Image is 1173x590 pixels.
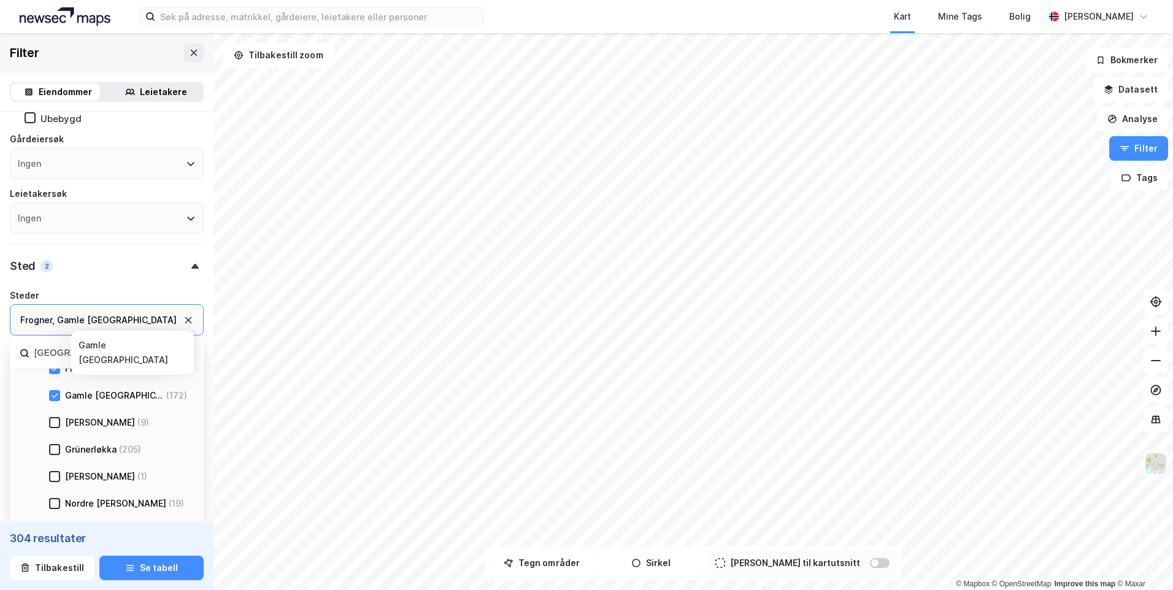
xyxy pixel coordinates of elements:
div: Gårdeiersøk [10,132,64,147]
div: Leietakersøk [10,186,67,201]
div: Gamle [GEOGRAPHIC_DATA] [57,313,177,328]
button: Tags [1111,166,1168,190]
div: Sted [10,259,36,274]
a: Mapbox [956,580,990,588]
div: Filter [10,43,39,63]
img: logo.a4113a55bc3d86da70a041830d287a7e.svg [20,7,110,26]
button: Filter [1109,136,1168,161]
button: Bokmerker [1085,48,1168,72]
div: Ubebygd [40,113,82,125]
a: Improve this map [1055,580,1115,588]
button: Se tabell [99,556,204,580]
iframe: Chat Widget [1112,531,1173,590]
div: Frogner , [20,313,55,328]
div: Leietakere [140,85,187,99]
button: Sirkel [599,551,703,575]
div: Mine Tags [938,9,982,24]
button: Analyse [1097,107,1168,131]
div: 304 resultater [10,531,204,546]
div: Steder [10,288,39,303]
div: Kontrollprogram for chat [1112,531,1173,590]
a: OpenStreetMap [992,580,1052,588]
div: Ingen [18,211,41,226]
div: [PERSON_NAME] [1064,9,1134,24]
input: Søk på adresse, matrikkel, gårdeiere, leietakere eller personer [155,7,483,26]
img: Z [1144,452,1167,475]
button: Tegn områder [490,551,594,575]
div: 2 [40,260,53,272]
button: Tilbakestill zoom [223,43,334,67]
button: Tilbakestill [10,556,94,580]
div: Eiendommer [39,85,92,99]
div: Kart [894,9,911,24]
div: [PERSON_NAME] til kartutsnitt [730,556,860,570]
div: Bolig [1009,9,1031,24]
button: Datasett [1093,77,1168,102]
div: Ingen [18,156,41,171]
